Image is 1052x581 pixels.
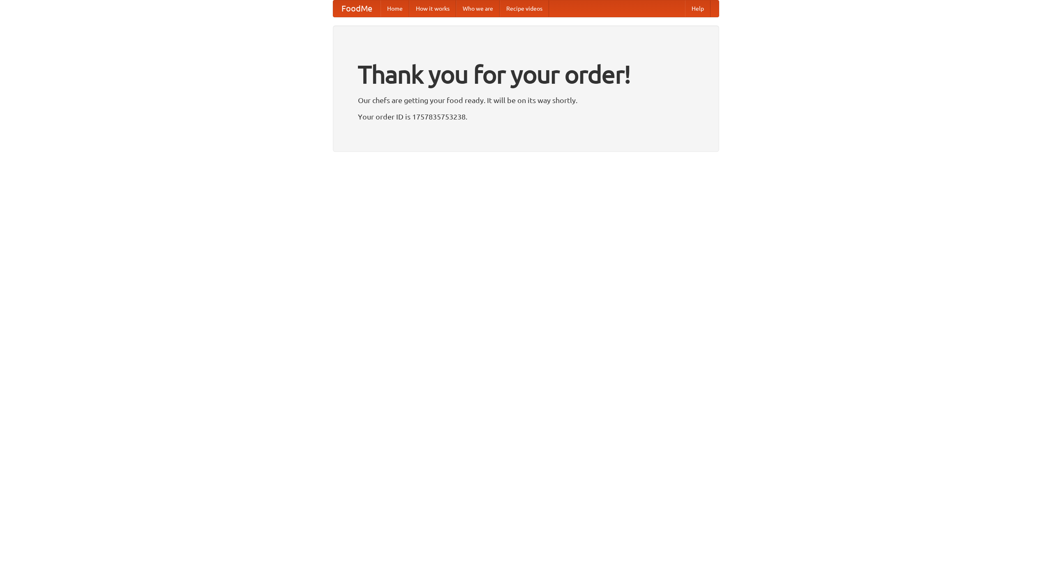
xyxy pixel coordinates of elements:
a: Who we are [456,0,500,17]
a: Recipe videos [500,0,549,17]
a: FoodMe [333,0,381,17]
a: How it works [409,0,456,17]
a: Help [685,0,711,17]
a: Home [381,0,409,17]
p: Our chefs are getting your food ready. It will be on its way shortly. [358,94,694,106]
p: Your order ID is 1757835753238. [358,110,694,123]
h1: Thank you for your order! [358,55,694,94]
